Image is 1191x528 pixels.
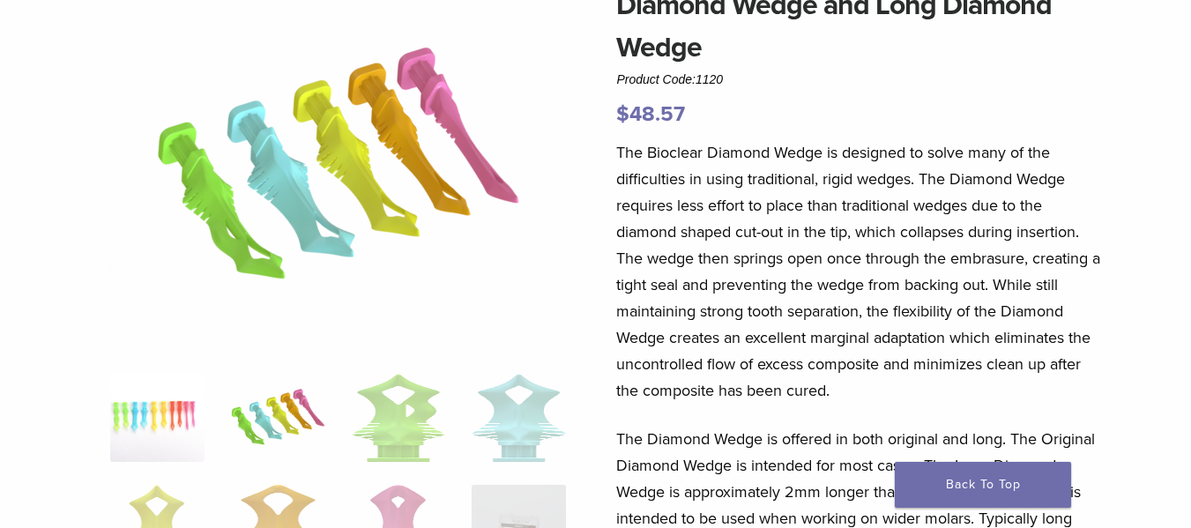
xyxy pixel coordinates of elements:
span: Product Code: [616,72,723,86]
span: 1120 [696,72,723,86]
p: The Bioclear Diamond Wedge is designed to solve many of the difficulties in using traditional, ri... [616,139,1101,404]
bdi: 48.57 [616,101,685,127]
img: Diamond Wedge and Long Diamond Wedge - Image 3 [352,374,446,462]
img: Diamond Wedge and Long Diamond Wedge - Image 2 [231,374,325,462]
img: DSC_0187_v3-1920x1218-1-324x324.png [110,374,205,462]
a: Back To Top [895,462,1071,508]
img: Diamond Wedge and Long Diamond Wedge - Image 4 [472,374,566,462]
span: $ [616,101,629,127]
